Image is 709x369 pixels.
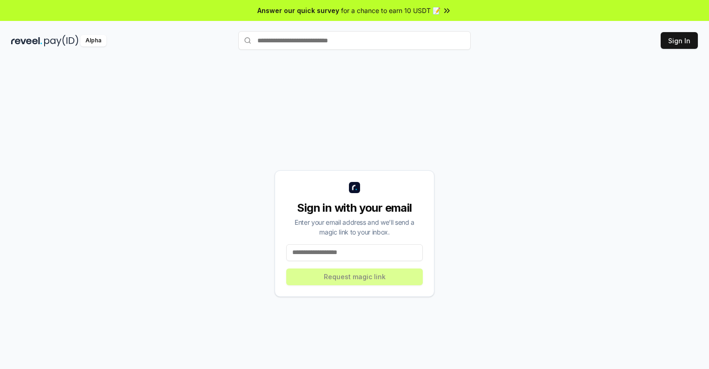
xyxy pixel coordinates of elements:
[661,32,698,49] button: Sign In
[44,35,79,47] img: pay_id
[257,6,339,15] span: Answer our quick survey
[286,217,423,237] div: Enter your email address and we’ll send a magic link to your inbox.
[341,6,440,15] span: for a chance to earn 10 USDT 📝
[349,182,360,193] img: logo_small
[80,35,106,47] div: Alpha
[286,201,423,215] div: Sign in with your email
[11,35,42,47] img: reveel_dark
